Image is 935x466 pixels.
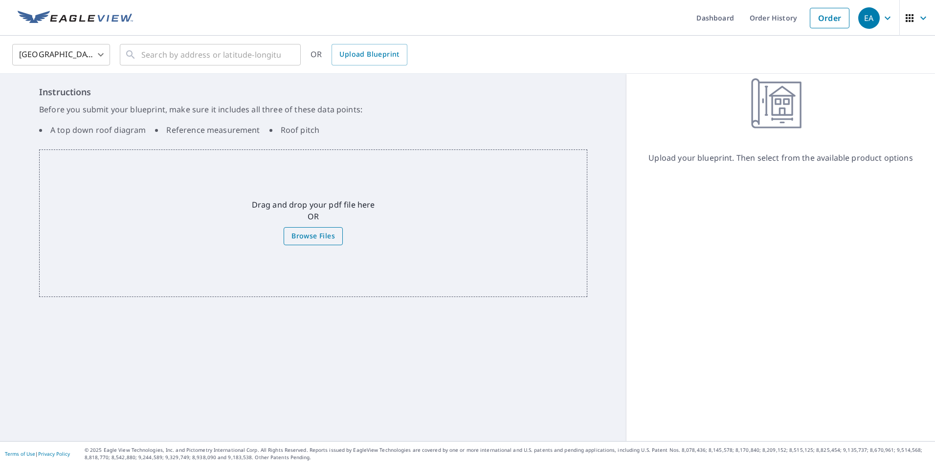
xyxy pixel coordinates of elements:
[85,446,930,461] p: © 2025 Eagle View Technologies, Inc. and Pictometry International Corp. All Rights Reserved. Repo...
[39,124,146,136] li: A top down roof diagram
[648,152,913,164] p: Upload your blueprint. Then select from the available product options
[311,44,407,65] div: OR
[252,199,375,222] p: Drag and drop your pdf file here OR
[810,8,849,28] a: Order
[284,227,343,245] label: Browse Files
[38,450,70,457] a: Privacy Policy
[141,41,281,68] input: Search by address or latitude-longitude
[332,44,407,65] a: Upload Blueprint
[39,104,587,115] p: Before you submit your blueprint, make sure it includes all three of these data points:
[18,11,133,25] img: EV Logo
[291,230,335,242] span: Browse Files
[12,41,110,68] div: [GEOGRAPHIC_DATA]
[269,124,320,136] li: Roof pitch
[39,85,587,99] h6: Instructions
[339,48,399,61] span: Upload Blueprint
[5,451,70,457] p: |
[5,450,35,457] a: Terms of Use
[858,7,880,29] div: EA
[155,124,260,136] li: Reference measurement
